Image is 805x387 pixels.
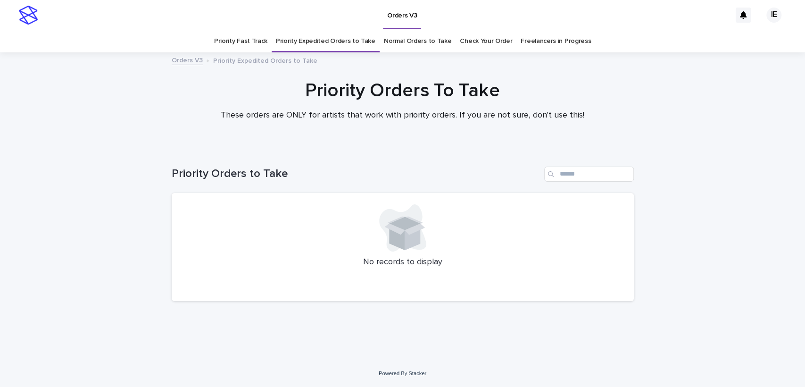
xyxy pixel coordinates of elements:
[276,30,375,52] a: Priority Expedited Orders to Take
[19,6,38,25] img: stacker-logo-s-only.png
[379,370,426,376] a: Powered By Stacker
[183,257,622,268] p: No records to display
[214,110,591,121] p: These orders are ONLY for artists that work with priority orders. If you are not sure, don't use ...
[172,167,540,181] h1: Priority Orders to Take
[213,55,317,65] p: Priority Expedited Orders to Take
[544,167,634,182] input: Search
[384,30,452,52] a: Normal Orders to Take
[172,54,203,65] a: Orders V3
[214,30,267,52] a: Priority Fast Track
[521,30,591,52] a: Freelancers in Progress
[766,8,781,23] div: IE
[460,30,512,52] a: Check Your Order
[171,79,633,102] h1: Priority Orders To Take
